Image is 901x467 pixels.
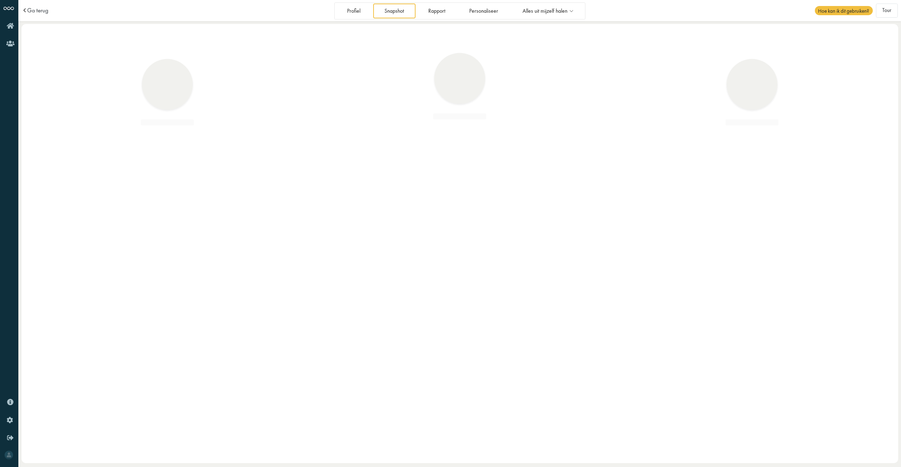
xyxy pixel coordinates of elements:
button: Tour [876,4,898,18]
a: Alles uit mijzelf halen [511,4,584,18]
span: Alles uit mijzelf halen [523,8,567,14]
a: Snapshot [373,4,416,18]
span: Hoe kan ik dit gebruiken? [815,6,873,15]
a: Ga terug [27,7,48,13]
a: Personaliseer [458,4,510,18]
span: Tour [882,7,891,14]
a: Profiel [335,4,372,18]
a: Rapport [417,4,457,18]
